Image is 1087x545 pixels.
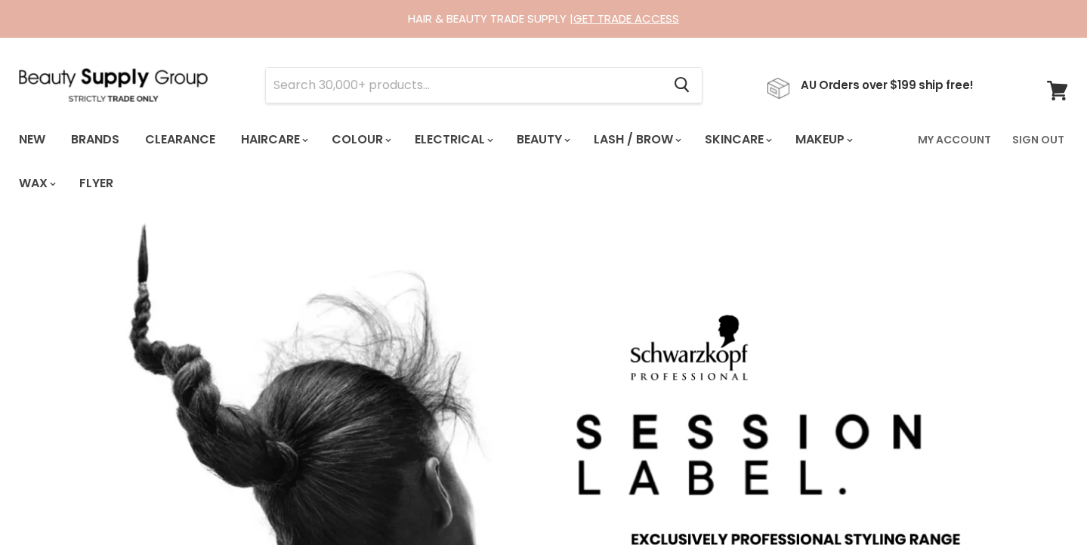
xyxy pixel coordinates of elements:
[403,124,502,155] a: Electrical
[909,124,1000,155] a: My Account
[134,124,227,155] a: Clearance
[505,124,579,155] a: Beauty
[8,168,65,199] a: Wax
[8,118,909,205] ul: Main menu
[266,68,662,103] input: Search
[8,124,57,155] a: New
[784,124,862,155] a: Makeup
[582,124,690,155] a: Lash / Brow
[662,68,702,103] button: Search
[230,124,317,155] a: Haircare
[693,124,781,155] a: Skincare
[60,124,131,155] a: Brands
[68,168,125,199] a: Flyer
[1011,474,1072,530] iframe: Gorgias live chat messenger
[1003,124,1073,155] a: Sign Out
[573,11,679,26] a: GET TRADE ACCESS
[265,67,703,103] form: Product
[320,124,400,155] a: Colour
